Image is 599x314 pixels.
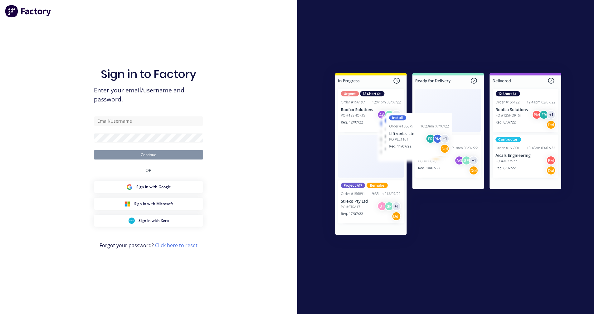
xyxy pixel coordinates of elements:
[94,198,203,210] button: Microsoft Sign inSign in with Microsoft
[94,215,203,227] button: Xero Sign inSign in with Xero
[321,61,575,250] img: Sign in
[155,242,197,249] a: Click here to reset
[126,184,133,190] img: Google Sign in
[94,181,203,193] button: Google Sign inSign in with Google
[100,242,197,249] span: Forgot your password?
[101,67,196,81] h1: Sign in to Factory
[134,201,173,207] span: Sign in with Microsoft
[124,201,130,207] img: Microsoft Sign in
[136,184,171,190] span: Sign in with Google
[139,218,169,223] span: Sign in with Xero
[129,218,135,224] img: Xero Sign in
[145,159,152,181] div: OR
[94,116,203,126] input: Email/Username
[94,150,203,159] button: Continue
[5,5,52,17] img: Factory
[94,86,203,104] span: Enter your email/username and password.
